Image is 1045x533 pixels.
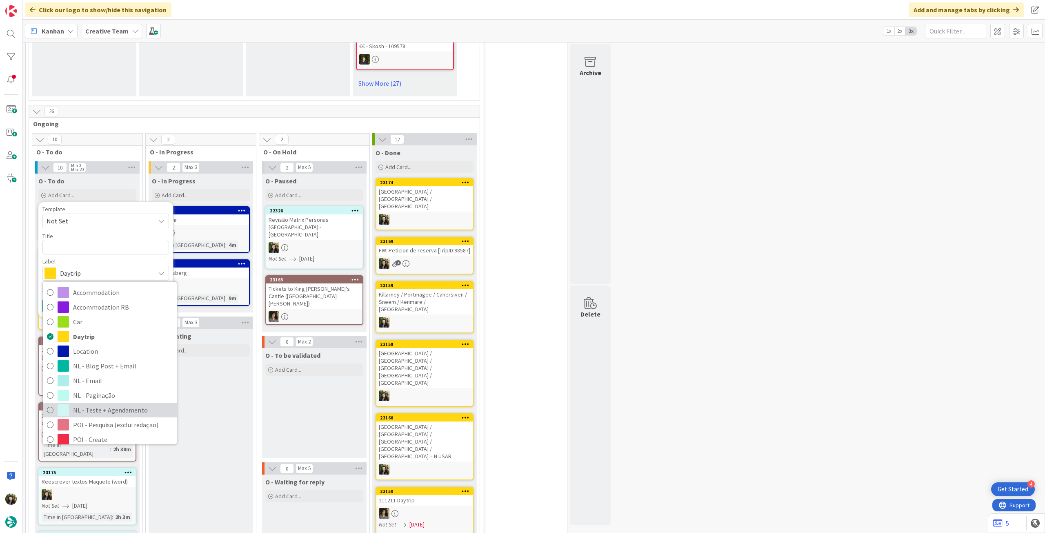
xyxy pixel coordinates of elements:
[43,432,177,447] a: POI - Create
[379,317,389,328] img: BC
[376,413,474,480] a: 23160[GEOGRAPHIC_DATA] / [GEOGRAPHIC_DATA] / [GEOGRAPHIC_DATA] / [GEOGRAPHIC_DATA] / [GEOGRAPHIC_...
[379,390,389,401] img: BC
[225,241,227,250] span: :
[380,415,473,421] div: 23160
[275,366,301,373] span: Add Card...
[275,192,301,199] span: Add Card...
[390,134,404,144] span: 12
[43,359,177,373] a: NL - Blog Post + Email
[39,337,136,363] div: 231622h30 Burren Farm Experience Safari (Burren Farm Experience)
[112,513,113,522] span: :
[71,163,81,167] div: Min 0
[73,301,173,313] span: Accommodation RB
[376,179,473,212] div: 23174[GEOGRAPHIC_DATA] / [GEOGRAPHIC_DATA] / [GEOGRAPHIC_DATA]
[379,508,389,519] img: MS
[376,281,474,333] a: 23159Killarney / Portmagee / Cahersiven / Sneem / Kenmare / [GEOGRAPHIC_DATA]BC
[43,470,136,475] div: 23175
[25,2,171,17] div: Click our logo to show/hide this navigation
[48,135,62,145] span: 10
[113,513,132,522] div: 2h 3m
[43,388,177,403] a: NL - Paginação
[275,135,289,145] span: 2
[38,402,136,462] a: 231611h Ultimate Treaty City Brewery Tour - Only Fri & Sat (Treaty City Distillery)Time in [GEOGR...
[43,403,177,417] a: NL - Teste + Agendamento
[42,489,52,500] img: BC
[225,294,227,303] span: :
[379,464,389,475] img: BC
[993,518,1009,528] a: 5
[266,311,362,322] div: MS
[298,466,311,471] div: Max 5
[376,282,473,314] div: 23159Killarney / Portmagee / Cahersiven / Sneem / Kenmare / [GEOGRAPHIC_DATA]
[33,120,469,128] span: Ongoing
[280,464,294,473] span: 0
[298,340,311,344] div: Max 2
[991,482,1035,496] div: Open Get Started checklist, remaining modules: 4
[265,275,363,325] a: 23163Tickets to King [PERSON_NAME]'s Castle ([GEOGRAPHIC_DATA][PERSON_NAME])MS
[359,54,370,65] img: MC
[39,410,136,428] div: 1h Ultimate Treaty City Brewery Tour - Only Fri & Sat (Treaty City Distillery)
[376,238,473,245] div: 23169
[43,417,177,432] a: POI - Pesquisa (exclui redação)
[380,180,473,185] div: 23174
[376,245,473,256] div: FW: Peticion de reserva [TripID:98587]
[376,178,474,230] a: 23174[GEOGRAPHIC_DATA] / [GEOGRAPHIC_DATA] / [GEOGRAPHIC_DATA]BC
[396,260,401,265] span: 4
[153,207,249,225] div: 23170Hunawihr
[71,167,84,172] div: Max 20
[357,54,453,65] div: MC
[73,330,173,343] span: Daytrip
[44,107,58,116] span: 26
[42,502,59,509] i: Not Set
[152,259,250,306] a: 23171KaysersbergMCTime in [GEOGRAPHIC_DATA]:9m
[36,148,132,156] span: O - To do
[376,390,473,401] div: BC
[376,495,473,506] div: 111211 Daytrip
[379,258,389,269] img: BC
[39,403,136,410] div: 23161
[42,232,53,240] label: Title
[299,254,314,263] span: [DATE]
[153,260,249,278] div: 23171Kaysersberg
[266,214,362,240] div: Revisão Matrix Personas [GEOGRAPHIC_DATA] - [GEOGRAPHIC_DATA]
[156,261,249,267] div: 23171
[905,27,916,35] span: 3x
[39,345,136,363] div: 2h30 Burren Farm Experience Safari (Burren Farm Experience)
[379,214,389,225] img: BC
[263,148,359,156] span: O - On Hold
[376,488,473,495] div: 23150
[376,214,473,225] div: BC
[42,206,65,212] span: Template
[73,419,173,431] span: POI - Pesquisa (exclui redação)
[155,241,225,250] div: Time in [GEOGRAPHIC_DATA]
[43,285,177,300] a: Accommodation
[925,24,986,38] input: Quick Filter...
[73,375,173,387] span: NL - Email
[376,237,474,274] a: 23169FW: Peticion de reserva [TripID:98587]BC
[909,2,1024,17] div: Add and manage tabs by clicking
[376,282,473,289] div: 23159
[153,281,249,291] div: MC
[376,414,473,462] div: 23160[GEOGRAPHIC_DATA] / [GEOGRAPHIC_DATA] / [GEOGRAPHIC_DATA] / [GEOGRAPHIC_DATA] / [GEOGRAPHIC_...
[380,488,473,494] div: 23150
[42,440,110,458] div: Time in [GEOGRAPHIC_DATA]
[153,268,249,278] div: Kaysersberg
[42,309,110,327] div: Time in [GEOGRAPHIC_DATA]
[376,317,473,328] div: BC
[155,294,225,303] div: Time in [GEOGRAPHIC_DATA]
[153,227,249,238] div: IG
[47,216,149,226] span: Not Set
[42,513,112,522] div: Time in [GEOGRAPHIC_DATA]
[38,177,64,185] span: O - To do
[227,241,238,250] div: 4m
[73,286,173,299] span: Accommodation
[269,242,279,253] img: BC
[356,77,454,90] a: Show More (27)
[39,489,136,500] div: BC
[275,493,301,500] span: Add Card...
[43,373,177,388] a: NL - Email
[376,186,473,212] div: [GEOGRAPHIC_DATA] / [GEOGRAPHIC_DATA] / [GEOGRAPHIC_DATA]
[73,345,173,357] span: Location
[376,238,473,256] div: 23169FW: Peticion de reserva [TripID:98587]
[53,163,67,172] span: 10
